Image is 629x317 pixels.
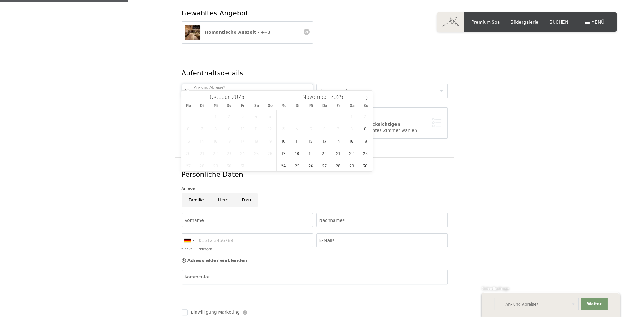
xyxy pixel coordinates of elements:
span: November 2, 2025 [359,110,371,122]
span: Oktober 9, 2025 [223,122,235,134]
span: Oktober 16, 2025 [223,135,235,147]
div: Zimmerwunsch berücksichtigen [323,121,441,128]
span: Einwilligung Marketing [191,309,240,315]
span: Oktober 25, 2025 [250,147,262,159]
span: Oktober 5, 2025 [264,110,276,122]
span: Oktober [210,94,230,100]
span: November 16, 2025 [359,135,371,147]
span: November 8, 2025 [346,122,358,134]
span: Fr [236,104,250,108]
span: Mo [277,104,291,108]
span: November 25, 2025 [291,159,303,171]
span: November 10, 2025 [278,135,290,147]
div: Ich möchte ein bestimmtes Zimmer wählen [323,128,441,134]
div: Aufenthaltsdetails [182,69,403,78]
span: November [302,94,329,100]
span: Do [318,104,332,108]
span: November 23, 2025 [359,147,371,159]
span: November 20, 2025 [318,147,330,159]
span: Oktober 14, 2025 [196,135,208,147]
span: Oktober 15, 2025 [209,135,222,147]
span: November 17, 2025 [278,147,290,159]
span: November 3, 2025 [278,122,290,134]
span: Oktober 22, 2025 [209,147,222,159]
button: Weiter [581,298,607,311]
span: November 15, 2025 [346,135,358,147]
input: Year [230,93,250,100]
span: Oktober 27, 2025 [182,159,194,171]
span: Oktober 10, 2025 [237,122,249,134]
span: Oktober 18, 2025 [250,135,262,147]
label: für evtl. Rückfragen [182,247,212,251]
span: November 19, 2025 [305,147,317,159]
span: Oktober 21, 2025 [196,147,208,159]
span: Di [291,104,304,108]
span: Oktober 3, 2025 [237,110,249,122]
span: November 24, 2025 [278,159,290,171]
div: Germany (Deutschland): +49 [182,234,196,247]
span: Oktober 7, 2025 [196,122,208,134]
span: Oktober 1, 2025 [209,110,222,122]
span: November 5, 2025 [305,122,317,134]
span: November 14, 2025 [332,135,344,147]
span: Mi [304,104,318,108]
span: Oktober 8, 2025 [209,122,222,134]
img: Romantische Auszeit - 4=3 [185,25,200,40]
span: Oktober 24, 2025 [237,147,249,159]
span: So [359,104,373,108]
span: November 9, 2025 [359,122,371,134]
div: Gewähltes Angebot [182,9,448,18]
span: Menü [591,19,604,25]
div: Anrede [182,185,448,192]
a: BUCHEN [549,19,568,25]
span: Oktober 6, 2025 [182,122,194,134]
span: November 21, 2025 [332,147,344,159]
span: Oktober 2, 2025 [223,110,235,122]
span: November 29, 2025 [346,159,358,171]
span: Di [195,104,209,108]
span: Oktober 23, 2025 [223,147,235,159]
span: Romantische Auszeit - 4=3 [205,30,271,35]
span: November 13, 2025 [318,135,330,147]
span: Oktober 19, 2025 [264,135,276,147]
span: November 26, 2025 [305,159,317,171]
span: Oktober 31, 2025 [237,159,249,171]
span: November 28, 2025 [332,159,344,171]
span: November 7, 2025 [332,122,344,134]
span: Sa [345,104,359,108]
input: Year [329,93,349,100]
span: Mo [181,104,195,108]
span: Oktober 29, 2025 [209,159,222,171]
span: Oktober 26, 2025 [264,147,276,159]
span: November 27, 2025 [318,159,330,171]
span: So [263,104,277,108]
span: November 22, 2025 [346,147,358,159]
span: November 30, 2025 [359,159,371,171]
span: Oktober 20, 2025 [182,147,194,159]
span: November 1, 2025 [346,110,358,122]
span: Oktober 13, 2025 [182,135,194,147]
span: November 4, 2025 [291,122,303,134]
div: Persönliche Daten [182,170,448,180]
span: Oktober 4, 2025 [250,110,262,122]
span: November 18, 2025 [291,147,303,159]
span: November 11, 2025 [291,135,303,147]
span: Oktober 30, 2025 [223,159,235,171]
span: Oktober 17, 2025 [237,135,249,147]
a: Bildergalerie [511,19,539,25]
span: Adressfelder einblenden [187,258,248,263]
a: Premium Spa [471,19,499,25]
span: Oktober 12, 2025 [264,122,276,134]
span: Fr [332,104,345,108]
span: Schnellanfrage [482,286,509,291]
input: 01512 3456789 [182,233,313,247]
span: Mi [209,104,222,108]
span: Weiter [587,301,601,307]
span: Oktober 11, 2025 [250,122,262,134]
span: Sa [250,104,263,108]
span: Oktober 28, 2025 [196,159,208,171]
span: November 6, 2025 [318,122,330,134]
